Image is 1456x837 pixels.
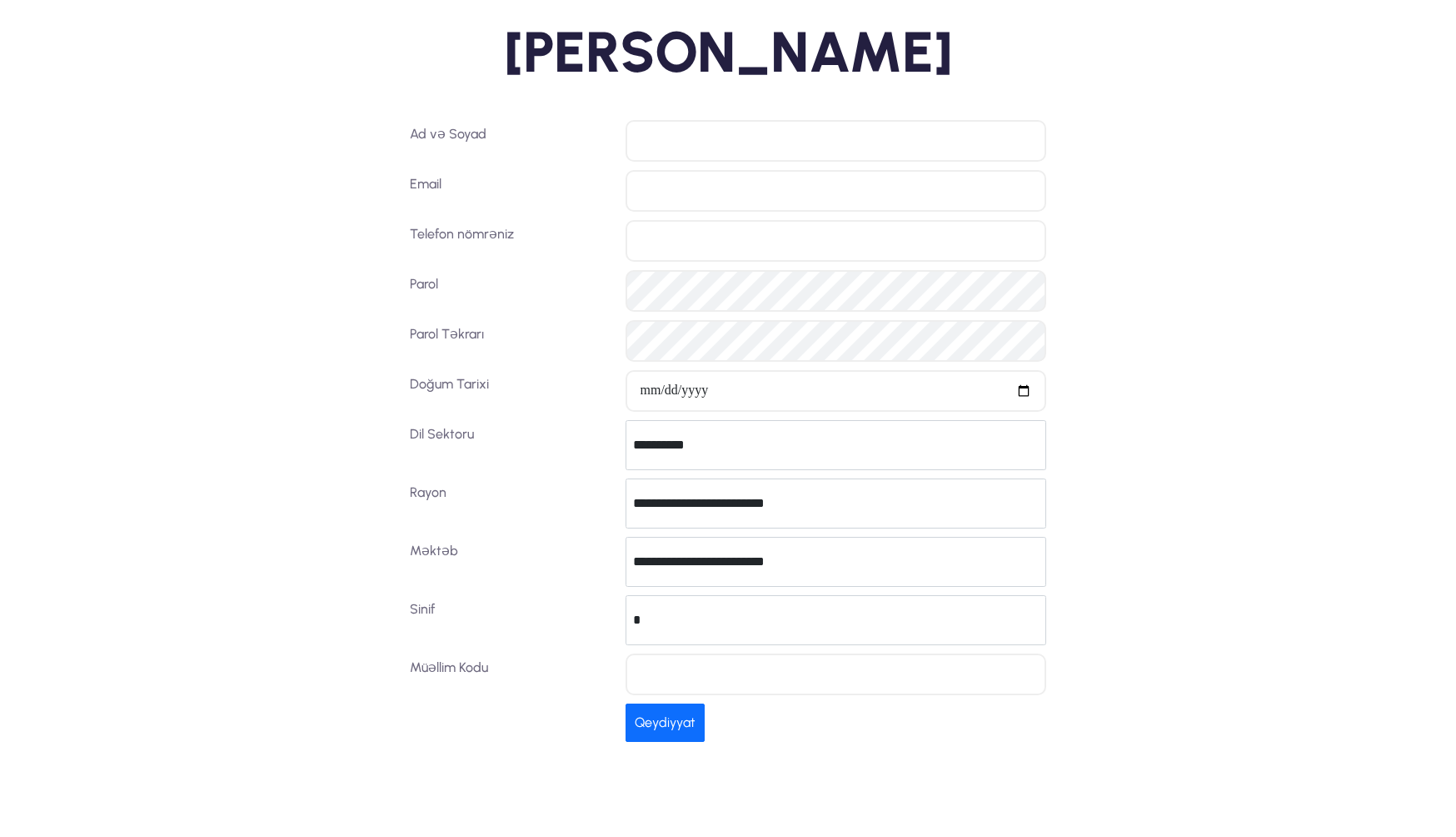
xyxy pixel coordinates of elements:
button: Qeydiyyat [626,704,705,742]
label: Dil Sektoru [403,420,620,470]
h2: [PERSON_NAME] [247,17,1209,87]
label: Parol Təkrarı [403,320,620,362]
label: Müəllim Kodu [403,654,620,695]
label: Sinif [403,595,620,645]
label: Rayon [403,479,620,529]
label: Email [403,170,620,212]
label: Parol [403,270,620,312]
label: Telefon nömrəniz [403,220,620,262]
label: Doğum Tarixi [403,370,620,412]
label: Ad və Soyad [403,120,620,162]
label: Məktəb [403,537,620,587]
